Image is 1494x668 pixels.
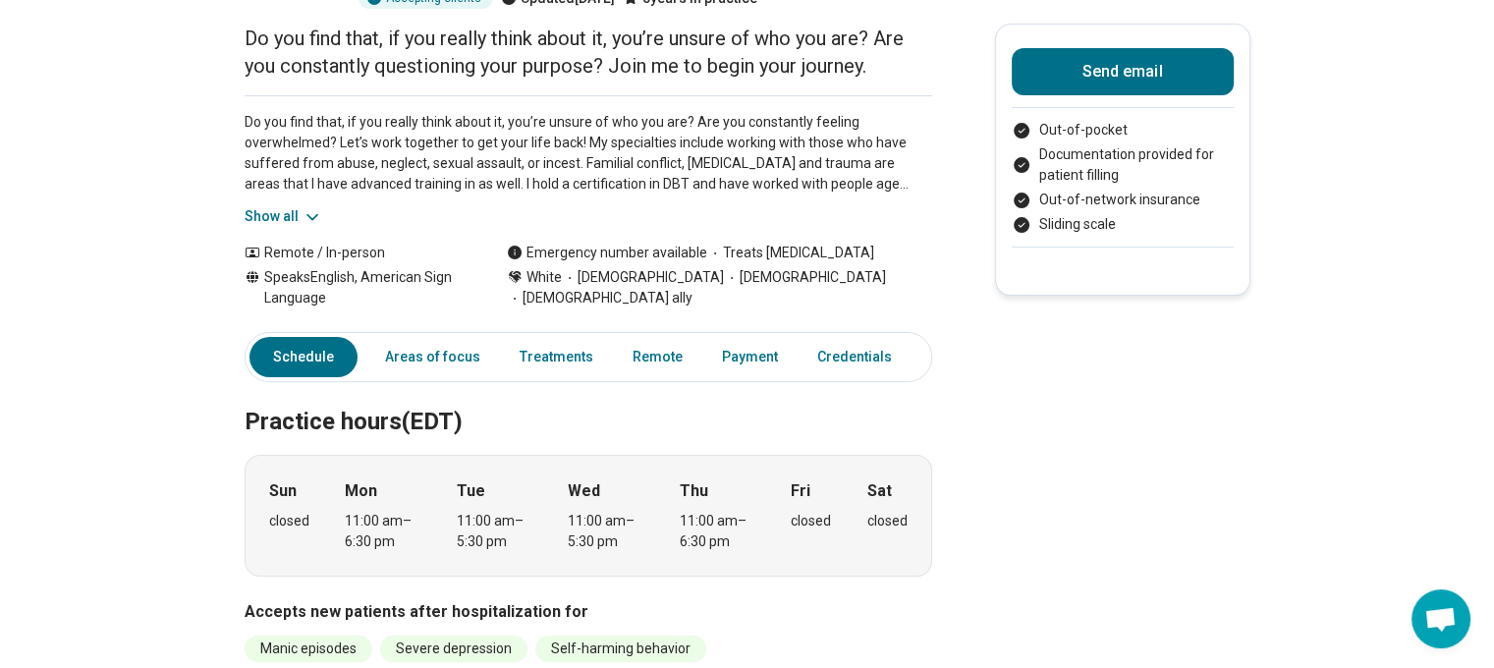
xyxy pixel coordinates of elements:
h3: Accepts new patients after hospitalization for [245,600,932,624]
span: [DEMOGRAPHIC_DATA] ally [507,288,692,308]
a: Areas of focus [373,337,492,377]
div: 11:00 am – 5:30 pm [568,511,643,552]
strong: Thu [680,479,708,503]
button: Show all [245,206,322,227]
strong: Wed [568,479,600,503]
a: Credentials [805,337,904,377]
li: Sliding scale [1012,214,1234,235]
li: Self-harming behavior [535,636,706,662]
div: closed [867,511,908,531]
a: Remote [621,337,694,377]
li: Documentation provided for patient filling [1012,144,1234,186]
div: 11:00 am – 6:30 pm [680,511,755,552]
strong: Sat [867,479,892,503]
span: [DEMOGRAPHIC_DATA] [562,267,724,288]
div: closed [791,511,831,531]
div: When does the program meet? [245,455,932,577]
span: Treats [MEDICAL_DATA] [707,243,874,263]
a: Payment [710,337,790,377]
div: closed [269,511,309,531]
div: Remote / In-person [245,243,468,263]
div: 11:00 am – 6:30 pm [345,511,420,552]
a: Treatments [508,337,605,377]
button: Send email [1012,48,1234,95]
span: [DEMOGRAPHIC_DATA] [724,267,886,288]
ul: Payment options [1012,120,1234,235]
strong: Tue [457,479,485,503]
li: Out-of-network insurance [1012,190,1234,210]
h2: Practice hours (EDT) [245,359,932,439]
a: Schedule [249,337,358,377]
li: Manic episodes [245,636,372,662]
div: 11:00 am – 5:30 pm [457,511,532,552]
div: Open chat [1411,589,1470,648]
span: White [526,267,562,288]
strong: Sun [269,479,297,503]
li: Out-of-pocket [1012,120,1234,140]
strong: Fri [791,479,810,503]
p: Do you find that, if you really think about it, you’re unsure of who you are? Are you constantly ... [245,112,932,195]
a: Other [919,337,990,377]
div: Speaks English, American Sign Language [245,267,468,308]
strong: Mon [345,479,377,503]
div: Emergency number available [507,243,707,263]
p: Do you find that, if you really think about it, you’re unsure of who you are? Are you constantly ... [245,25,932,80]
li: Severe depression [380,636,527,662]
